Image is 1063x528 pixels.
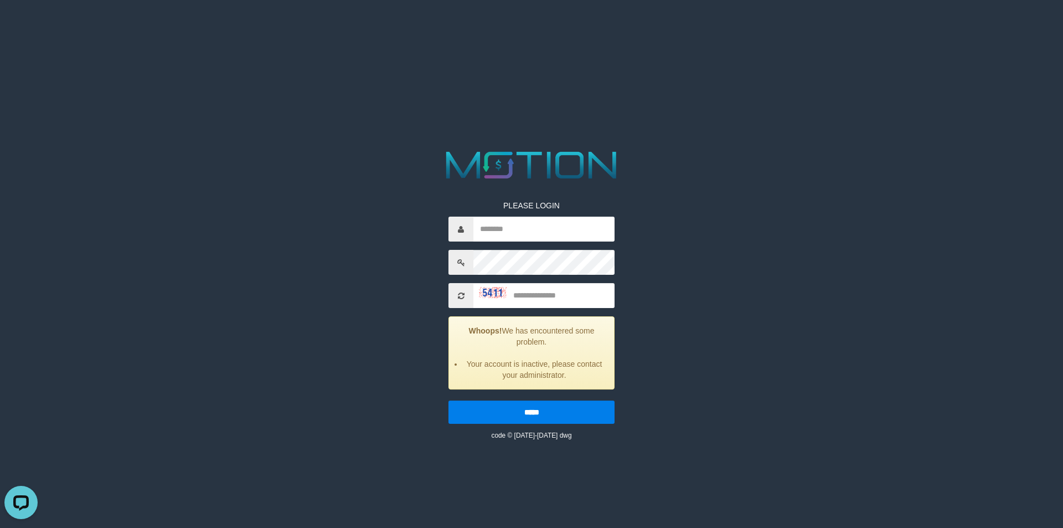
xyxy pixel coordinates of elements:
[479,287,507,298] img: captcha
[438,147,625,183] img: MOTION_logo.png
[4,4,38,38] button: Open LiveChat chat widget
[463,358,606,381] li: Your account is inactive, please contact your administrator.
[448,200,615,211] p: PLEASE LOGIN
[469,326,502,335] strong: Whoops!
[491,432,571,439] small: code © [DATE]-[DATE] dwg
[448,316,615,389] div: We has encountered some problem.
